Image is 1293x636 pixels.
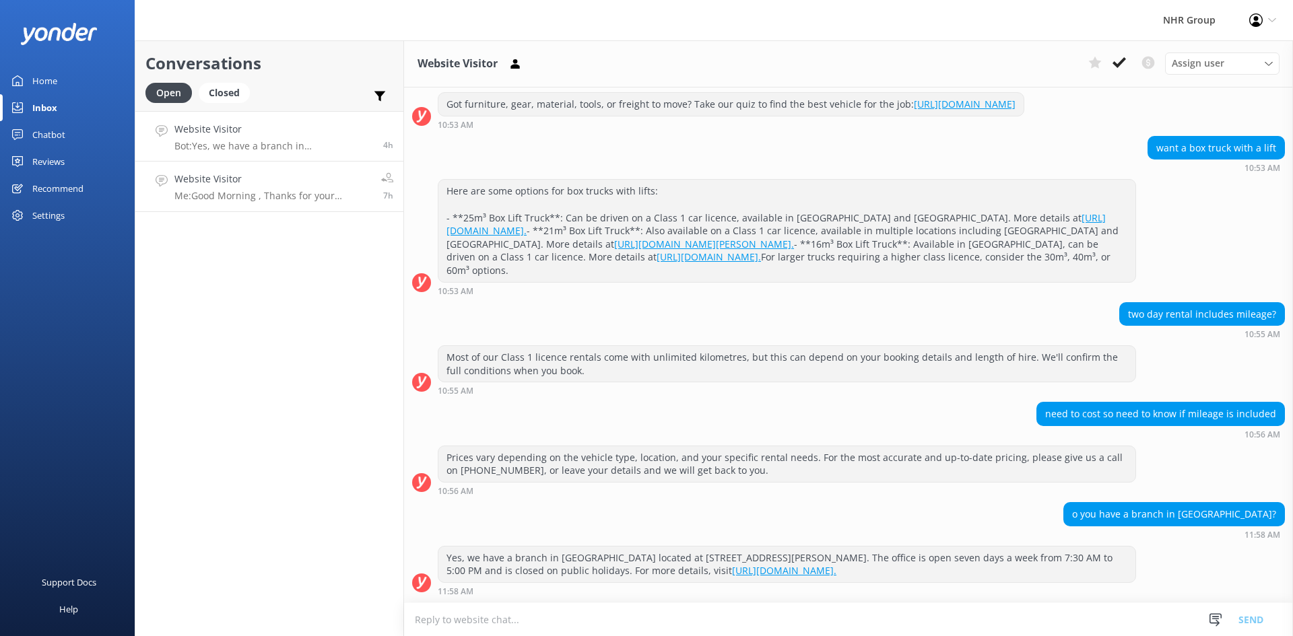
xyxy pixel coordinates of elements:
[383,190,393,201] span: Oct 14 2025 09:01am (UTC +13:00) Pacific/Auckland
[174,122,373,137] h4: Website Visitor
[732,564,836,577] a: [URL][DOMAIN_NAME].
[32,67,57,94] div: Home
[1148,163,1285,172] div: Oct 14 2025 10:53am (UTC +13:00) Pacific/Auckland
[614,238,794,250] a: [URL][DOMAIN_NAME][PERSON_NAME].
[438,387,473,395] strong: 10:55 AM
[438,286,1136,295] div: Oct 14 2025 10:53am (UTC +13:00) Pacific/Auckland
[438,588,473,596] strong: 11:58 AM
[1119,329,1285,339] div: Oct 14 2025 10:55am (UTC +13:00) Pacific/Auckland
[145,50,393,76] h2: Conversations
[20,23,98,45] img: yonder-white-logo.png
[438,120,1024,129] div: Oct 14 2025 10:53am (UTC +13:00) Pacific/Auckland
[438,346,1135,382] div: Most of our Class 1 licence rentals come with unlimited kilometres, but this can depend on your b...
[174,140,373,152] p: Bot: Yes, we have a branch in [GEOGRAPHIC_DATA] located at [STREET_ADDRESS][PERSON_NAME]. The off...
[1064,503,1284,526] div: o you have a branch in [GEOGRAPHIC_DATA]?
[135,162,403,212] a: Website VisitorMe:Good Morning , Thanks for your message , it seems you are after 18 seater passe...
[446,211,1106,238] a: [URL][DOMAIN_NAME].
[1165,52,1280,74] div: Assign User
[1245,431,1280,439] strong: 10:56 AM
[1120,303,1284,326] div: two day rental includes mileage?
[42,569,96,596] div: Support Docs
[199,85,257,100] a: Closed
[1036,429,1285,439] div: Oct 14 2025 10:56am (UTC +13:00) Pacific/Auckland
[438,586,1136,596] div: Oct 14 2025 11:58am (UTC +13:00) Pacific/Auckland
[914,98,1016,110] a: [URL][DOMAIN_NAME]
[32,148,65,175] div: Reviews
[174,190,371,202] p: Me: Good Morning , Thanks for your message , it seems you are after 18 seater passenger van. We d...
[32,94,57,121] div: Inbox
[418,55,498,73] h3: Website Visitor
[135,111,403,162] a: Website VisitorBot:Yes, we have a branch in [GEOGRAPHIC_DATA] located at [STREET_ADDRESS][PERSON_...
[438,486,1136,495] div: Oct 14 2025 10:56am (UTC +13:00) Pacific/Auckland
[199,83,250,103] div: Closed
[32,202,65,229] div: Settings
[438,180,1135,281] div: Here are some options for box trucks with lifts: - **25m³ Box Lift Truck**: Can be driven on a Cl...
[145,85,199,100] a: Open
[438,287,473,295] strong: 10:53 AM
[438,121,473,129] strong: 10:53 AM
[438,487,473,495] strong: 10:56 AM
[32,121,65,148] div: Chatbot
[32,175,84,202] div: Recommend
[1245,330,1280,339] strong: 10:55 AM
[438,93,1024,116] div: Got furniture, gear, material, tools, or freight to move? Take our quiz to find the best vehicle ...
[1172,56,1224,71] span: Assign user
[1037,402,1284,425] div: need to cost so need to know if mileage is included
[438,386,1136,395] div: Oct 14 2025 10:55am (UTC +13:00) Pacific/Auckland
[174,172,371,186] h4: Website Visitor
[383,139,393,151] span: Oct 14 2025 11:58am (UTC +13:00) Pacific/Auckland
[59,596,78,623] div: Help
[438,546,1135,582] div: Yes, we have a branch in [GEOGRAPHIC_DATA] located at [STREET_ADDRESS][PERSON_NAME]. The office i...
[1245,164,1280,172] strong: 10:53 AM
[1148,137,1284,160] div: want a box truck with a lift
[657,250,761,263] a: [URL][DOMAIN_NAME].
[145,83,192,103] div: Open
[1063,530,1285,539] div: Oct 14 2025 11:58am (UTC +13:00) Pacific/Auckland
[438,446,1135,482] div: Prices vary depending on the vehicle type, location, and your specific rental needs. For the most...
[1245,531,1280,539] strong: 11:58 AM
